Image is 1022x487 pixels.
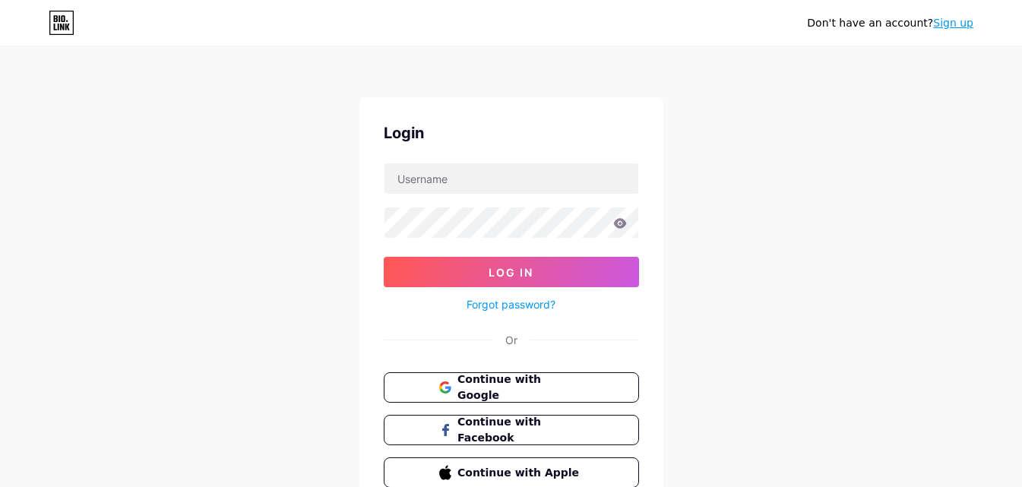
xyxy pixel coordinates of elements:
[489,266,533,279] span: Log In
[505,332,517,348] div: Or
[457,465,583,481] span: Continue with Apple
[384,372,639,403] button: Continue with Google
[384,163,638,194] input: Username
[457,414,583,446] span: Continue with Facebook
[384,415,639,445] button: Continue with Facebook
[933,17,973,29] a: Sign up
[467,296,555,312] a: Forgot password?
[457,372,583,403] span: Continue with Google
[384,257,639,287] button: Log In
[807,15,973,31] div: Don't have an account?
[384,122,639,144] div: Login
